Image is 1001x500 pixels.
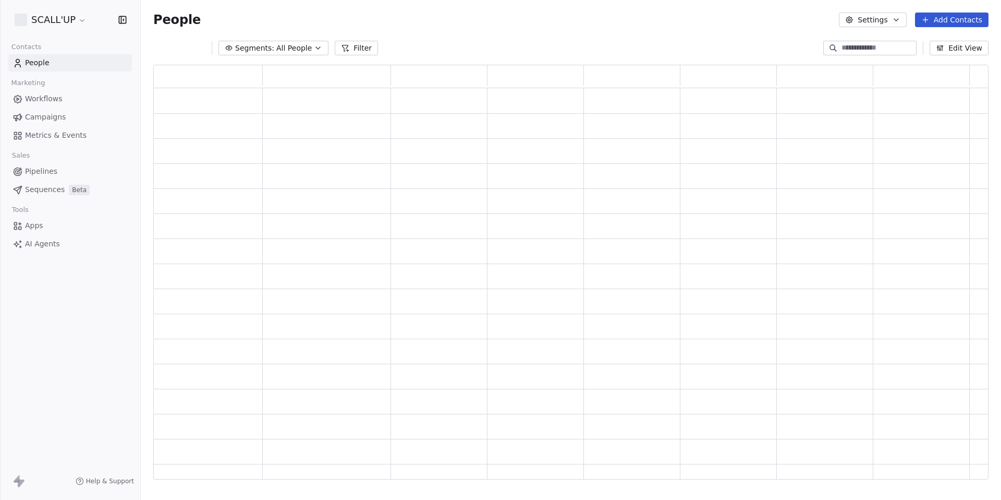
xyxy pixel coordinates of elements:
span: Campaigns [25,112,66,123]
a: Help & Support [76,477,134,485]
a: Campaigns [8,109,132,126]
button: Filter [335,41,378,55]
span: SCALL'UP [31,13,76,27]
span: Help & Support [86,477,134,485]
a: Pipelines [8,163,132,180]
span: Workflows [25,93,63,104]
span: AI Agents [25,239,60,249]
span: Sequences [25,184,65,195]
span: Metrics & Events [25,130,87,141]
span: Contacts [7,39,46,55]
span: Segments: [235,43,274,54]
a: SequencesBeta [8,181,132,198]
span: People [25,57,50,68]
button: Edit View [930,41,988,55]
button: Settings [839,13,906,27]
span: All People [276,43,312,54]
span: Sales [7,148,34,163]
a: Apps [8,217,132,234]
span: Pipelines [25,166,57,177]
a: Workflows [8,90,132,108]
span: Apps [25,220,43,231]
a: AI Agents [8,235,132,253]
button: SCALL'UP [13,11,89,29]
span: Beta [69,185,90,195]
span: Marketing [7,75,50,91]
a: People [8,54,132,72]
button: Add Contacts [915,13,988,27]
span: People [153,12,201,28]
span: Tools [7,202,33,218]
a: Metrics & Events [8,127,132,144]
